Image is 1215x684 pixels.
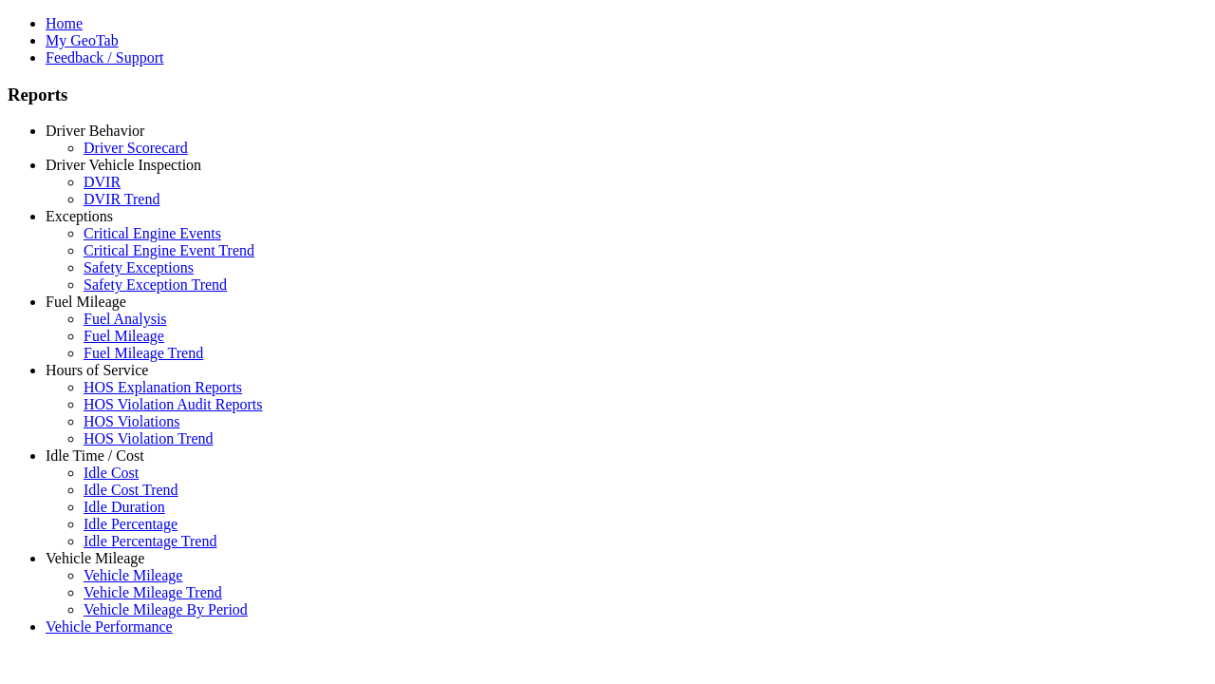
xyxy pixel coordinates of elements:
a: HOS Violations [84,413,179,429]
a: Home [46,15,83,31]
a: HOS Explanation Reports [84,379,242,395]
a: Feedback / Support [46,49,163,66]
a: HOS Violation Audit Reports [84,396,263,412]
a: Idle Time / Cost [46,447,144,464]
a: Idle Duration [84,499,165,515]
a: DVIR Trend [84,191,159,207]
a: Safety Exception Trend [84,276,227,293]
a: Vehicle Performance [46,618,173,635]
a: Safety Exceptions [84,259,194,275]
a: Critical Engine Events [84,225,221,241]
a: Critical Engine Event Trend [84,242,254,258]
a: Vehicle Mileage By Period [84,601,248,617]
a: Driver Vehicle Inspection [46,157,201,173]
a: HOS Violation Trend [84,430,214,446]
a: DVIR [84,174,121,190]
a: Idle Percentage [84,516,178,532]
a: Fuel Mileage [46,294,126,310]
h3: Reports [8,85,1207,105]
a: Fuel Mileage Trend [84,345,203,361]
a: Fuel Mileage [84,328,164,344]
a: Vehicle Mileage Trend [84,584,222,600]
a: Idle Cost [84,465,139,481]
a: Idle Cost Trend [84,482,178,498]
a: Vehicle Mileage [46,550,144,566]
a: Driver Behavior [46,123,144,139]
a: Vehicle Mileage [84,567,182,583]
a: My GeoTab [46,32,119,48]
a: Exceptions [46,208,113,224]
a: Fuel Analysis [84,311,167,327]
a: Idle Percentage Trend [84,533,216,549]
a: Driver Scorecard [84,140,188,156]
a: Hours of Service [46,362,148,378]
